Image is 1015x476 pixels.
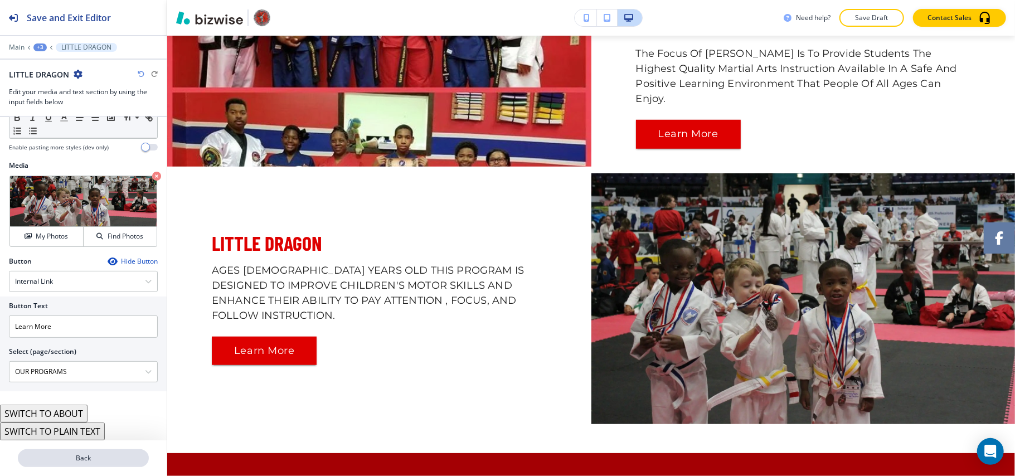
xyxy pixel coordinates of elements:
p: Contact Sales [927,13,972,23]
p: Back [19,453,148,463]
img: Bizwise Logo [176,11,243,25]
button: Contact Sales [913,9,1006,27]
h4: My Photos [36,231,68,241]
h3: Edit your media and text section by using the input fields below [9,87,158,107]
h3: Need help? [796,13,831,23]
img: Your Logo [253,9,271,27]
button: Learn More [212,337,317,366]
p: Save Draft [854,13,890,23]
button: Back [18,449,149,467]
h4: Internal Link [15,276,53,286]
h2: Button [9,256,32,266]
button: LITTLE DRAGON [56,43,117,52]
h2: Select (page/section) [9,347,76,357]
h2: LITTLE DRAGON [9,69,69,80]
input: Manual Input [9,362,145,381]
button: Save Draft [839,9,904,27]
p: LITTLE DRAGON [212,232,547,254]
button: +3 [33,43,47,51]
p: LITTLE DRAGON [61,43,111,51]
button: My Photos [10,227,84,246]
div: My PhotosFind Photos [9,175,158,247]
div: Open Intercom Messenger [977,438,1004,465]
button: Learn More [636,120,741,149]
p: The Focus Of [PERSON_NAME] Is To Provide Students The Highest Quality Martial Arts Instruction Av... [636,46,971,106]
a: Social media link to facebook account [984,222,1015,254]
h2: Save and Exit Editor [27,11,111,25]
h4: Find Photos [108,231,143,241]
button: Main [9,43,25,51]
p: AGES [DEMOGRAPHIC_DATA] YEARS OLD THIS PROGRAM IS DESIGNED TO IMPROVE CHILDREN'S MOTOR SKILLS AND... [212,263,547,323]
button: Hide Button [108,257,158,266]
h2: Button Text [9,301,48,311]
button: Find Photos [84,227,157,246]
h2: Media [9,161,158,171]
h4: Enable pasting more styles (dev only) [9,143,109,152]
